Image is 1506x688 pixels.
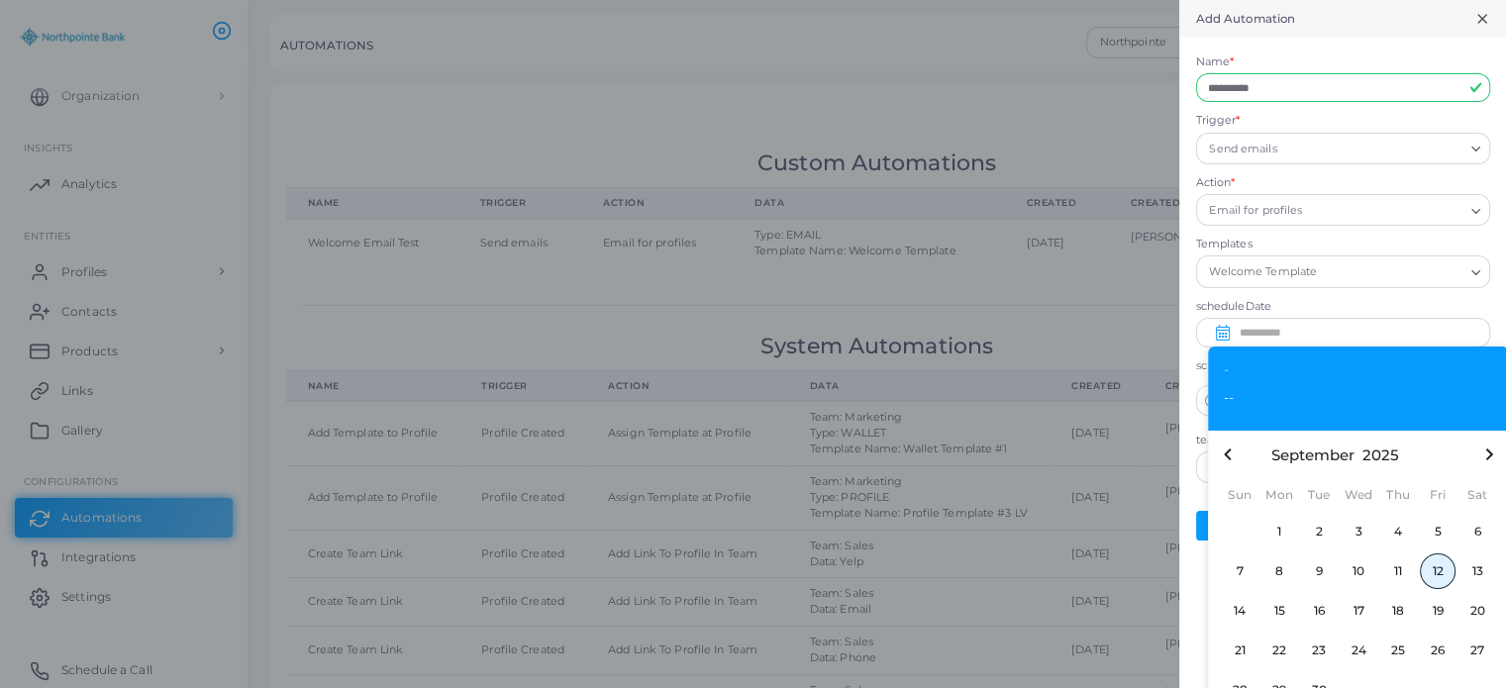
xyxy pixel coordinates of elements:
[1322,261,1463,283] input: Search for option
[1420,514,1456,549] span: 5
[1220,486,1259,504] div: Sun
[1196,133,1490,164] div: Search for option
[1220,631,1259,670] button: 21
[1259,591,1299,631] button: 15
[1196,255,1490,287] div: Search for option
[1457,631,1497,670] button: 27
[1197,386,1227,416] button: clock
[1207,201,1305,222] span: Email for profiles
[1459,514,1495,549] span: 6
[1457,591,1497,631] button: 20
[1341,593,1376,629] span: 17
[1261,593,1297,629] span: 15
[1378,486,1418,504] div: Thu
[1378,591,1418,631] button: 18
[1196,511,1255,541] button: Add
[1299,551,1339,591] button: 9
[1459,553,1495,589] span: 13
[1418,512,1457,551] button: 5
[1261,553,1297,589] span: 8
[1299,631,1339,670] button: 23
[1271,447,1355,462] button: September
[1418,631,1457,670] button: 26
[1299,591,1339,631] button: 16
[1341,514,1376,549] span: 3
[1196,433,1490,448] label: teamsFilter
[1420,633,1456,668] span: 26
[1261,633,1297,668] span: 22
[1299,486,1339,504] div: Tue
[1339,512,1378,551] button: 3
[1341,553,1376,589] span: 10
[1205,394,1219,408] svg: clock
[1459,633,1495,668] span: 27
[1199,457,1463,479] input: Search for option
[1378,551,1418,591] button: 11
[1301,633,1337,668] span: 23
[1418,591,1457,631] button: 19
[1339,551,1378,591] button: 10
[1259,486,1299,504] div: Mon
[1259,631,1299,670] button: 22
[1261,514,1297,549] span: 1
[1220,591,1259,631] button: 14
[1299,512,1339,551] button: 2
[1259,551,1299,591] button: 8
[1418,551,1457,591] button: 12
[1457,551,1497,591] button: 13
[1420,593,1456,629] span: 19
[1207,262,1320,283] span: Welcome Template
[1196,451,1490,483] div: Search for option
[1307,200,1463,222] input: Search for option
[1339,486,1378,504] div: Wed
[1378,631,1418,670] button: 25
[1378,512,1418,551] button: 4
[1281,138,1462,159] input: Search for option
[1380,633,1416,668] span: 25
[1459,593,1495,629] span: 20
[1222,633,1257,668] span: 21
[1207,139,1280,159] span: Send emails
[1380,553,1416,589] span: 11
[1341,633,1376,668] span: 24
[1362,447,1399,462] button: 2025
[1418,486,1457,504] div: Fri
[1224,391,1234,415] span: --
[1196,113,1241,129] label: Trigger
[1339,631,1378,670] button: 24
[1420,553,1456,589] span: 12
[1380,514,1416,549] span: 4
[1301,553,1337,589] span: 9
[1196,194,1490,226] div: Search for option
[1339,591,1378,631] button: 17
[1222,553,1257,589] span: 7
[1224,362,1229,376] span: -
[1301,593,1337,629] span: 16
[1220,551,1259,591] button: 7
[1301,514,1337,549] span: 2
[1196,175,1236,191] label: Action
[1196,358,1490,374] label: scheduleTime
[1457,486,1497,504] div: Sat
[1380,593,1416,629] span: 18
[1259,512,1299,551] button: 1
[1222,593,1257,629] span: 14
[1196,299,1490,315] label: scheduleDate
[1457,512,1497,551] button: 6
[1196,237,1490,252] label: Templates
